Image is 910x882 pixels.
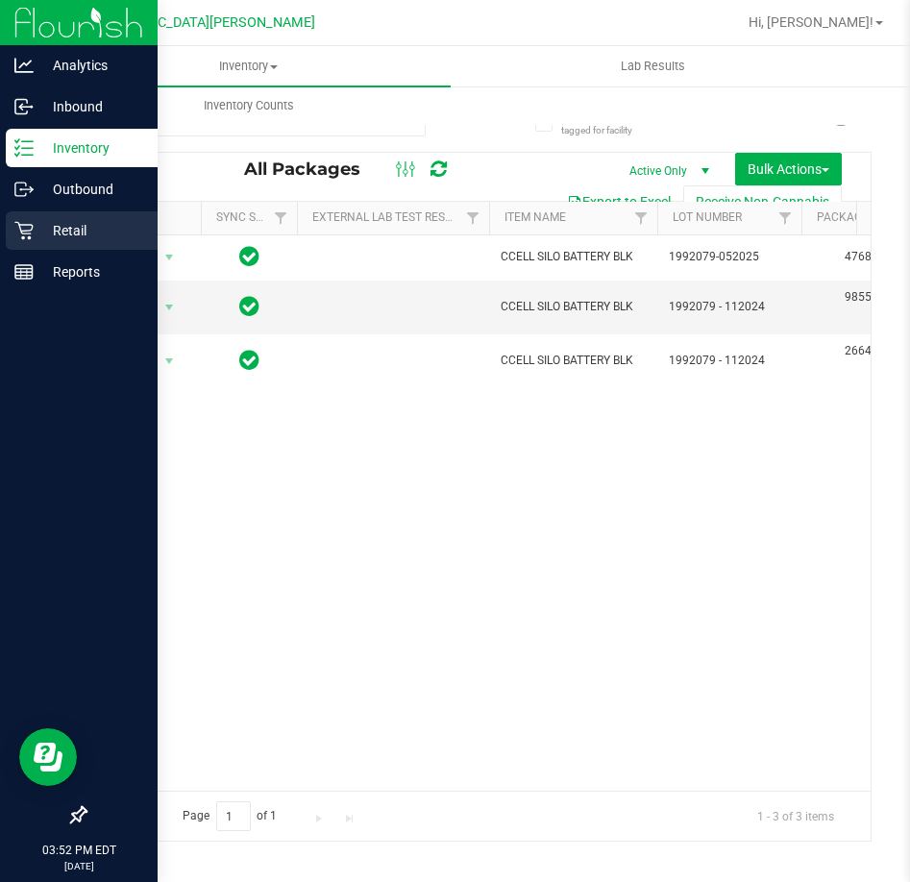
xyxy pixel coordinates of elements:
inline-svg: Retail [14,221,34,240]
span: 1992079-052025 [669,248,790,266]
span: select [158,348,182,375]
span: 1992079 - 112024 [669,298,790,316]
p: [DATE] [9,859,149,873]
a: Filter [770,202,801,234]
span: 1992079 - 112024 [669,352,790,370]
inline-svg: Analytics [14,56,34,75]
inline-svg: Outbound [14,180,34,199]
span: Page of 1 [166,801,293,831]
a: Sync Status [216,210,290,224]
span: In Sync [239,347,259,374]
p: Inbound [34,95,149,118]
p: Analytics [34,54,149,77]
inline-svg: Inbound [14,97,34,116]
a: Filter [457,202,489,234]
span: CCELL SILO BATTERY BLK [501,298,646,316]
a: Lab Results [451,46,855,86]
span: All Packages [244,159,380,180]
input: 1 [216,801,251,831]
span: In Sync [239,243,259,270]
span: 1 - 3 of 3 items [742,801,849,830]
iframe: Resource center [19,728,77,786]
a: Package ID [817,210,882,224]
button: Bulk Actions [735,153,842,185]
a: Lot Number [673,210,742,224]
span: Bulk Actions [748,161,829,177]
a: Filter [626,202,657,234]
p: Outbound [34,178,149,201]
a: Filter [265,202,297,234]
button: Receive Non-Cannabis [683,185,842,218]
span: Hi, [PERSON_NAME]! [749,14,873,30]
span: select [158,244,182,271]
span: Inventory Counts [178,97,320,114]
a: External Lab Test Result [312,210,463,224]
inline-svg: Reports [14,262,34,282]
p: 03:52 PM EDT [9,842,149,859]
span: [GEOGRAPHIC_DATA][PERSON_NAME] [78,14,315,31]
span: Lab Results [595,58,711,75]
span: In Sync [239,293,259,320]
span: select [158,294,182,321]
p: Reports [34,260,149,283]
button: Export to Excel [554,185,683,218]
a: Inventory [46,46,451,86]
a: Inventory Counts [46,86,451,126]
span: CCELL SILO BATTERY BLK [501,352,646,370]
span: Inventory [46,58,451,75]
p: Retail [34,219,149,242]
a: Item Name [504,210,566,224]
span: CCELL SILO BATTERY BLK [501,248,646,266]
p: Inventory [34,136,149,159]
inline-svg: Inventory [14,138,34,158]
